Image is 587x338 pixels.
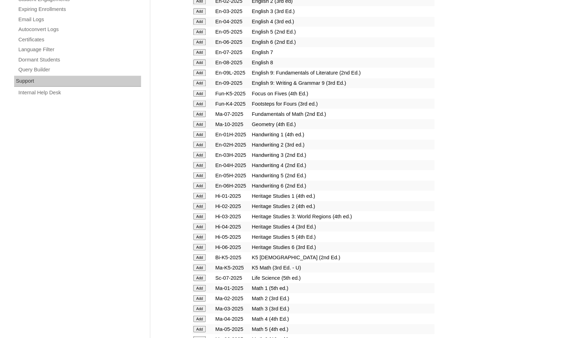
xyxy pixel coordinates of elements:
input: Add [193,254,206,260]
input: Add [193,315,206,322]
td: Heritage Studies 5 (4th Ed.) [251,232,434,242]
td: English 9: Writing & Grammar 9 (3rd Ed.) [251,78,434,88]
input: Add [193,70,206,76]
td: English 9: Fundamentals of Literature (2nd Ed.) [251,68,434,78]
a: Expiring Enrollments [18,5,141,14]
input: Add [193,213,206,219]
td: En-07-2025 [214,47,250,57]
td: En-02H-2025 [214,140,250,149]
input: Add [193,162,206,168]
input: Add [193,18,206,25]
a: Query Builder [18,65,141,74]
input: Add [193,59,206,66]
input: Add [193,80,206,86]
input: Add [193,131,206,137]
td: Heritage Studies 6 (3rd Ed.) [251,242,434,252]
td: Math 3 (3rd Ed.) [251,303,434,313]
input: Add [193,172,206,178]
td: Hi-05-2025 [214,232,250,242]
td: En-01H-2025 [214,129,250,139]
td: Hi-03-2025 [214,211,250,221]
td: Sc-07-2025 [214,273,250,283]
td: Fundamentals of Math (2nd Ed.) [251,109,434,119]
input: Add [193,121,206,127]
td: Geometry (4th Ed.) [251,119,434,129]
input: Add [193,274,206,281]
td: K5 [DEMOGRAPHIC_DATA] (2nd Ed.) [251,252,434,262]
td: En-05-2025 [214,27,250,37]
td: English 4 (3rd ed.) [251,17,434,26]
input: Add [193,264,206,271]
td: Ma-02-2025 [214,293,250,303]
td: Fun-K4-2025 [214,99,250,108]
input: Add [193,295,206,301]
input: Add [193,49,206,55]
input: Add [193,29,206,35]
td: Math 2 (3rd Ed.) [251,293,434,303]
td: Handwriting 4 (2nd Ed.) [251,160,434,170]
td: Fun-K5-2025 [214,88,250,98]
td: Heritage Studies 1 (4th ed.) [251,191,434,201]
td: En-06-2025 [214,37,250,47]
td: Handwriting 2 (3rd ed.) [251,140,434,149]
td: Hi-02-2025 [214,201,250,211]
td: Hi-06-2025 [214,242,250,252]
td: Hi-04-2025 [214,221,250,231]
input: Add [193,192,206,199]
td: Footsteps for Fours (3rd ed.) [251,99,434,108]
td: Heritage Studies 3: World Regions (4th ed.) [251,211,434,221]
td: En-08-2025 [214,58,250,67]
input: Add [193,8,206,14]
td: Hi-01-2025 [214,191,250,201]
td: Ma-03-2025 [214,303,250,313]
td: English 8 [251,58,434,67]
td: Life Science (5th ed.) [251,273,434,283]
td: Focus on Fives (4th Ed.) [251,88,434,98]
input: Add [193,326,206,332]
td: En-04H-2025 [214,160,250,170]
input: Add [193,182,206,189]
td: En-05H-2025 [214,170,250,180]
input: Add [193,244,206,250]
div: Support [14,76,141,87]
td: En-04-2025 [214,17,250,26]
a: Certificates [18,35,141,44]
td: Handwriting 5 (2nd Ed.) [251,170,434,180]
input: Add [193,285,206,291]
td: Math 5 (4th ed.) [251,324,434,334]
input: Add [193,223,206,230]
td: Math 1 (5th ed.) [251,283,434,293]
td: Heritage Studies 2 (4th ed.) [251,201,434,211]
td: Handwriting 1 (4th ed.) [251,129,434,139]
td: Bi-K5-2025 [214,252,250,262]
td: En-09L-2025 [214,68,250,78]
td: Ma-07-2025 [214,109,250,119]
td: En-03-2025 [214,6,250,16]
a: Dormant Students [18,55,141,64]
input: Add [193,39,206,45]
td: Ma-01-2025 [214,283,250,293]
td: En-03H-2025 [214,150,250,160]
a: Email Logs [18,15,141,24]
td: Handwriting 3 (2nd Ed.) [251,150,434,160]
td: English 7 [251,47,434,57]
td: Heritage Studies 4 (3rd Ed.) [251,221,434,231]
a: Autoconvert Logs [18,25,141,34]
input: Add [193,141,206,148]
input: Add [193,100,206,107]
td: En-09-2025 [214,78,250,88]
input: Add [193,305,206,312]
td: English 3 (3rd Ed.) [251,6,434,16]
td: Ma-K5-2025 [214,262,250,272]
input: Add [193,90,206,96]
input: Add [193,152,206,158]
input: Add [193,111,206,117]
td: Math 4 (4th Ed.) [251,314,434,324]
td: English 6 (2nd Ed.) [251,37,434,47]
a: Language Filter [18,45,141,54]
td: Ma-04-2025 [214,314,250,324]
input: Add [193,233,206,240]
input: Add [193,203,206,209]
a: Internal Help Desk [18,88,141,97]
td: English 5 (2nd Ed.) [251,27,434,37]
